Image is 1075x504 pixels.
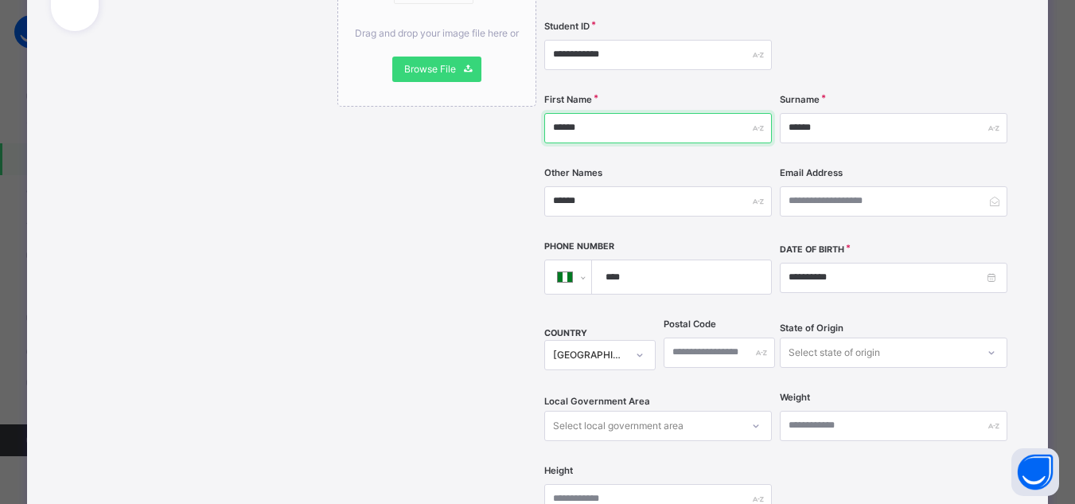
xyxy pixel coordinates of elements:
label: Weight [780,391,810,404]
label: Height [544,464,573,478]
span: Drag and drop your image file here or [355,27,519,39]
div: Select state of origin [789,338,880,368]
label: Phone Number [544,240,614,253]
label: Postal Code [664,318,716,331]
div: [GEOGRAPHIC_DATA] [553,348,626,362]
label: Date of Birth [780,244,844,256]
span: State of Origin [780,322,843,335]
label: First Name [544,93,592,107]
span: Local Government Area [544,395,650,408]
label: Surname [780,93,820,107]
div: Select local government area [553,411,684,441]
label: Other Names [544,166,602,180]
label: Email Address [780,166,843,180]
label: Student ID [544,20,590,33]
span: Browse File [404,62,456,76]
button: Open asap [1011,448,1059,496]
span: COUNTRY [544,328,587,338]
